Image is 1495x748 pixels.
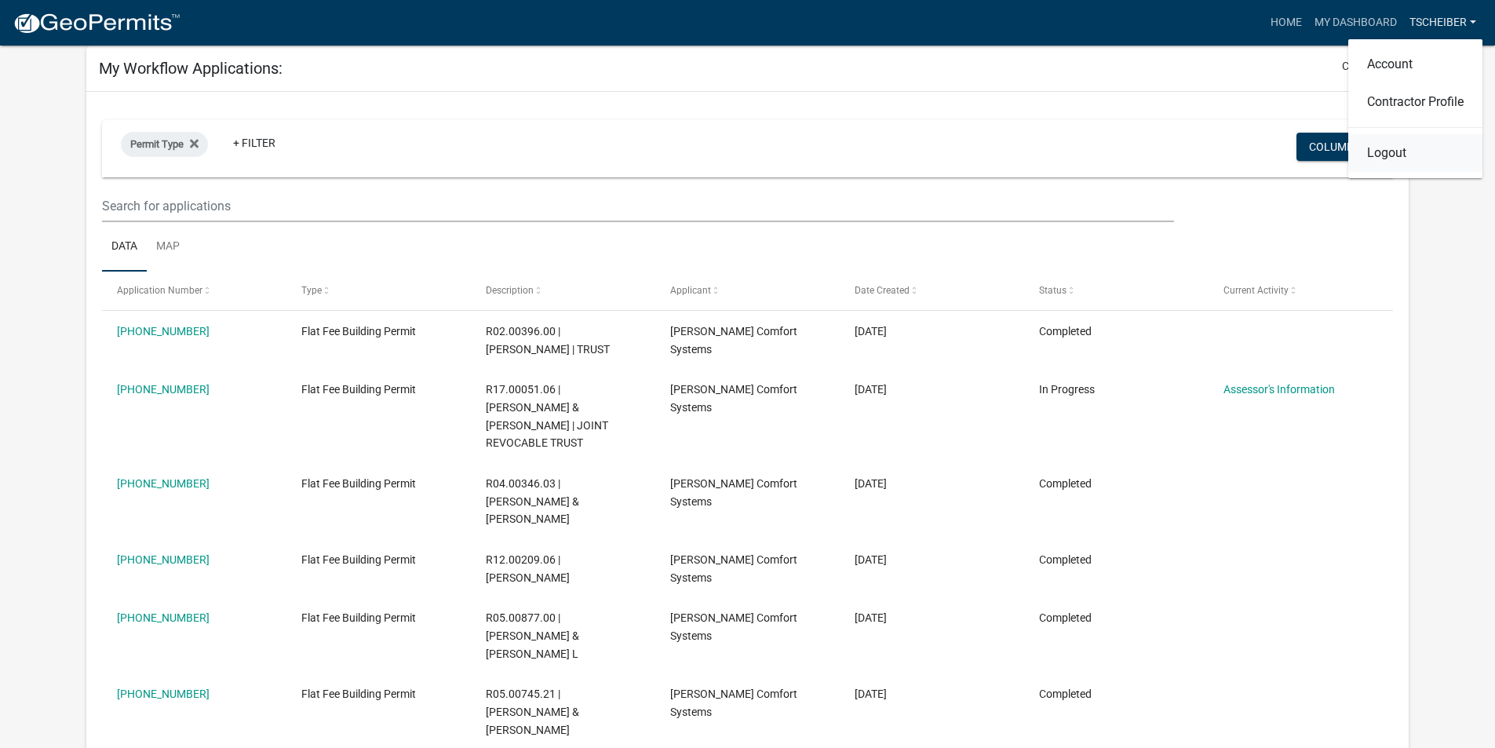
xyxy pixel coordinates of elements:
[1342,58,1396,75] button: collapse
[670,383,797,414] span: Haley Comfort Systems
[147,222,189,272] a: Map
[301,285,322,296] span: Type
[1039,325,1092,338] span: Completed
[1348,83,1482,121] a: Contractor Profile
[1296,133,1373,161] button: Columns
[301,477,416,490] span: Flat Fee Building Permit
[117,553,210,566] a: [PHONE_NUMBER]
[486,553,570,584] span: R12.00209.06 | PETERSON,ERIC N
[1264,8,1308,38] a: Home
[301,383,416,396] span: Flat Fee Building Permit
[221,129,288,157] a: + Filter
[855,553,887,566] span: 12/31/2024
[1039,383,1095,396] span: In Progress
[670,688,797,718] span: Haley Comfort Systems
[855,611,887,624] span: 11/04/2024
[1039,477,1092,490] span: Completed
[1223,285,1289,296] span: Current Activity
[102,272,286,309] datatable-header-cell: Application Number
[670,285,711,296] span: Applicant
[670,611,797,642] span: Haley Comfort Systems
[670,553,797,584] span: Haley Comfort Systems
[286,272,471,309] datatable-header-cell: Type
[840,272,1024,309] datatable-header-cell: Date Created
[670,477,797,508] span: Haley Comfort Systems
[670,325,797,356] span: Haley Comfort Systems
[486,325,610,356] span: R02.00396.00 | ELGIN HARRINGTON | TRUST
[1348,46,1482,83] a: Account
[301,325,416,338] span: Flat Fee Building Permit
[117,611,210,624] a: [PHONE_NUMBER]
[130,138,184,150] span: Permit Type
[1308,8,1403,38] a: My Dashboard
[1223,383,1335,396] a: Assessor's Information
[486,611,579,660] span: R05.00877.00 | PASSE,MARK W & BECKY L
[486,383,608,449] span: R17.00051.06 | MICHAEL V & GLORIA J MAGRUDER | JOINT REVOCABLE TRUST
[855,477,887,490] span: 01/29/2025
[117,325,210,338] a: [PHONE_NUMBER]
[655,272,840,309] datatable-header-cell: Applicant
[855,383,887,396] span: 07/16/2025
[855,325,887,338] span: 07/16/2025
[1039,285,1067,296] span: Status
[471,272,655,309] datatable-header-cell: Description
[1039,553,1092,566] span: Completed
[1348,39,1482,178] div: tscheiber
[102,222,147,272] a: Data
[1023,272,1208,309] datatable-header-cell: Status
[117,285,202,296] span: Application Number
[1208,272,1392,309] datatable-header-cell: Current Activity
[301,688,416,700] span: Flat Fee Building Permit
[301,611,416,624] span: Flat Fee Building Permit
[486,285,534,296] span: Description
[117,383,210,396] a: [PHONE_NUMBER]
[301,553,416,566] span: Flat Fee Building Permit
[102,190,1173,222] input: Search for applications
[486,477,579,526] span: R04.00346.03 | EVERS,STEVEN A & KIMBERLY A
[1039,688,1092,700] span: Completed
[99,59,283,78] h5: My Workflow Applications:
[1039,611,1092,624] span: Completed
[1403,8,1482,38] a: tscheiber
[855,688,887,700] span: 10/16/2024
[117,688,210,700] a: [PHONE_NUMBER]
[855,285,910,296] span: Date Created
[486,688,579,736] span: R05.00745.21 | BURNS,JEFFREY R & TONI R
[117,477,210,490] a: [PHONE_NUMBER]
[1348,134,1482,172] a: Logout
